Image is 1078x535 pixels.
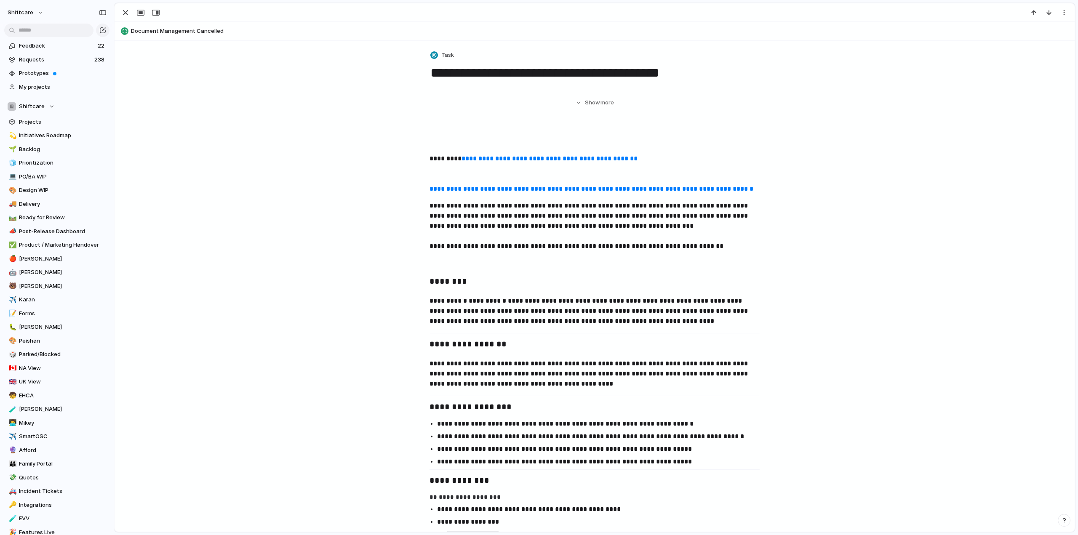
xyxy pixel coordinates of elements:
div: 🌱Backlog [4,143,109,156]
div: 🚑 [9,487,15,496]
button: 💫 [8,131,16,140]
button: 📝 [8,309,16,318]
div: 💸 [9,473,15,482]
span: 22 [98,42,106,50]
button: 🍎 [8,255,16,263]
a: ✅Product / Marketing Handover [4,239,109,251]
div: 💻 [9,172,15,181]
a: 🧒EHCA [4,389,109,402]
div: 👪 [9,459,15,469]
span: shiftcare [8,8,33,17]
div: 🎨 [9,336,15,346]
a: 🐻[PERSON_NAME] [4,280,109,293]
span: EHCA [19,391,107,400]
button: 🇨🇦 [8,364,16,373]
div: 🔑 [9,500,15,510]
span: Shiftcare [19,102,45,111]
div: 🍎 [9,254,15,264]
a: Projects [4,116,109,128]
button: 🌱 [8,145,16,154]
button: 🧒 [8,391,16,400]
div: ✈️Karan [4,293,109,306]
div: 🎨Peishan [4,335,109,347]
span: Post-Release Dashboard [19,227,107,236]
div: 🎨 [9,186,15,195]
a: 🚑Incident Tickets [4,485,109,498]
span: Initiatives Roadmap [19,131,107,140]
a: Requests238 [4,53,109,66]
a: 💻PO/BA WIP [4,170,109,183]
div: ✈️ [9,432,15,442]
span: Document Management Cancelled [131,27,1071,35]
a: 🧪[PERSON_NAME] [4,403,109,415]
div: 🧒 [9,391,15,400]
button: 🔑 [8,501,16,509]
span: Product / Marketing Handover [19,241,107,249]
div: 🧪 [9,514,15,524]
div: 🐛[PERSON_NAME] [4,321,109,333]
button: 🚑 [8,487,16,495]
div: 📣Post-Release Dashboard [4,225,109,238]
span: [PERSON_NAME] [19,255,107,263]
button: 📣 [8,227,16,236]
button: 🔮 [8,446,16,455]
button: 🎨 [8,186,16,194]
a: Feedback22 [4,40,109,52]
button: 🐻 [8,282,16,290]
span: Prioritization [19,159,107,167]
button: 💸 [8,474,16,482]
a: 🚚Delivery [4,198,109,210]
span: [PERSON_NAME] [19,405,107,413]
span: Show [585,98,600,107]
button: 🎨 [8,337,16,345]
div: 📝 [9,309,15,318]
div: 🐻 [9,281,15,291]
div: 🎨Design WIP [4,184,109,197]
a: 🇨🇦NA View [4,362,109,375]
button: Shiftcare [4,100,109,113]
div: 🇨🇦 [9,363,15,373]
span: Prototypes [19,69,107,77]
span: NA View [19,364,107,373]
button: Document Management Cancelled [118,24,1071,38]
button: 🐛 [8,323,16,331]
span: Karan [19,295,107,304]
a: 🔮Afford [4,444,109,457]
a: 🎲Parked/Blocked [4,348,109,361]
span: [PERSON_NAME] [19,323,107,331]
span: [PERSON_NAME] [19,282,107,290]
div: 💸Quotes [4,471,109,484]
a: 📝Forms [4,307,109,320]
button: shiftcare [4,6,48,19]
span: Backlog [19,145,107,154]
a: 🇬🇧UK View [4,375,109,388]
a: 🍎[PERSON_NAME] [4,253,109,265]
span: PO/BA WIP [19,173,107,181]
span: Requests [19,56,92,64]
span: Afford [19,446,107,455]
div: ✅ [9,240,15,250]
button: 👨‍💻 [8,419,16,427]
a: 👪Family Portal [4,458,109,470]
button: 👪 [8,460,16,468]
span: Integrations [19,501,107,509]
button: 🎲 [8,350,16,359]
span: Delivery [19,200,107,208]
button: 🧪 [8,405,16,413]
span: EVV [19,514,107,523]
a: 👨‍💻Mikey [4,417,109,429]
a: 💫Initiatives Roadmap [4,129,109,142]
a: 🤖[PERSON_NAME] [4,266,109,279]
